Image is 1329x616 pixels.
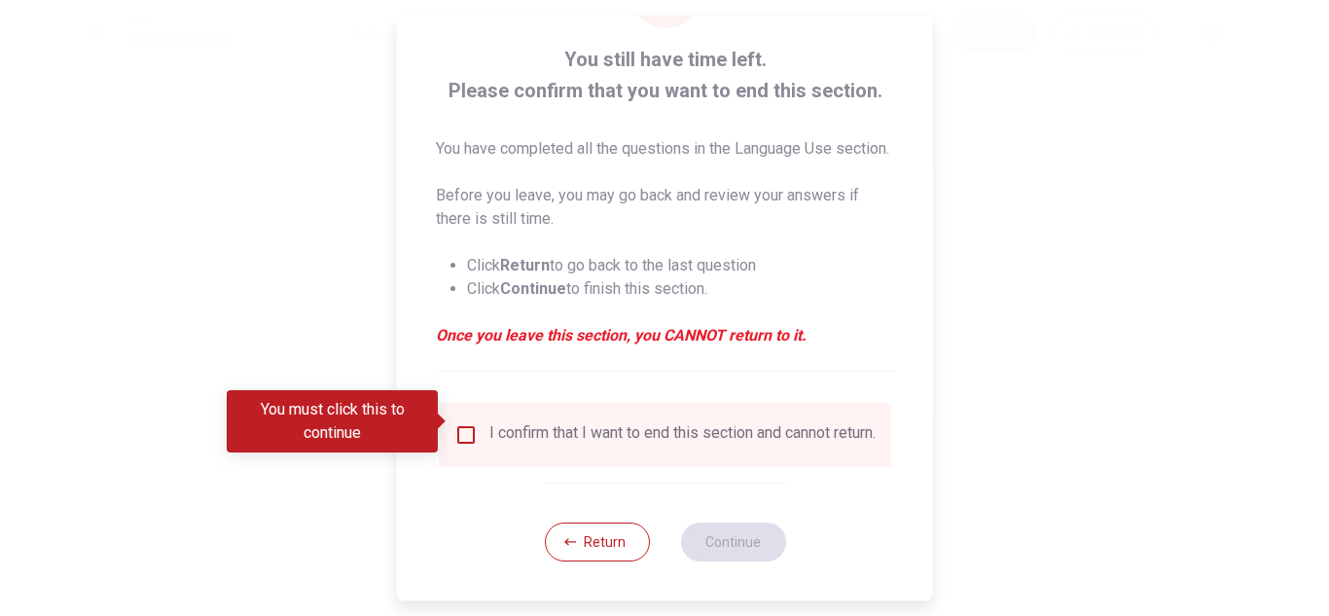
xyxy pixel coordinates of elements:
p: Before you leave, you may go back and review your answers if there is still time. [436,184,894,231]
div: I confirm that I want to end this section and cannot return. [489,423,876,447]
div: You must click this to continue [227,390,438,453]
strong: Continue [500,279,566,298]
button: Return [544,523,649,562]
li: Click to go back to the last question [467,254,894,277]
li: Click to finish this section. [467,277,894,301]
button: Continue [680,523,785,562]
strong: Return [500,256,550,274]
span: You must click this to continue [454,423,478,447]
em: Once you leave this section, you CANNOT return to it. [436,324,894,347]
p: You have completed all the questions in the Language Use section. [436,137,894,161]
span: You still have time left. Please confirm that you want to end this section. [436,44,894,106]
